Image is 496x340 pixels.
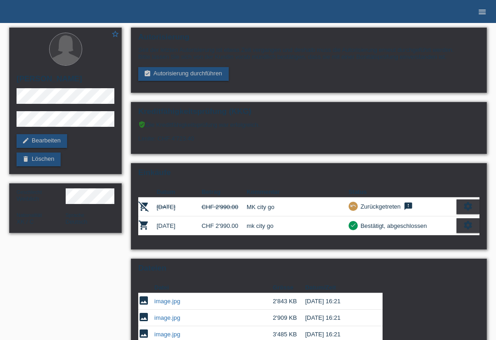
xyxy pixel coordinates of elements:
span: Nationalität [17,212,42,218]
th: Status [349,187,457,198]
i: check [350,222,356,228]
i: delete [22,155,29,163]
a: image.jpg [154,298,180,305]
h2: [PERSON_NAME] [17,74,114,88]
th: Kommentar [247,187,349,198]
i: POSP00027063 [138,220,149,231]
td: [DATE] 16:21 [305,293,370,310]
a: editBearbeiten [17,134,67,148]
span: Sprache [66,212,85,218]
th: Datei [154,282,273,293]
a: deleteLöschen [17,153,61,166]
a: image.jpg [154,331,180,338]
td: [DATE] [157,198,202,216]
td: 2'843 KB [273,293,305,310]
a: image.jpg [154,314,180,321]
span: Kosovo / C / 09.11.1997 [17,218,34,225]
td: CHF 2'990.00 [202,216,247,235]
th: Datum/Zeit [305,282,370,293]
div: Bestätigt, abgeschlossen [358,221,427,231]
td: MK city go [247,198,349,216]
i: star_border [111,30,119,38]
div: Die Kreditfähigkeitsprüfung war erfolgreich. Limite: CHF 4'723.40 [138,121,479,149]
i: undo [350,203,356,209]
td: [DATE] [157,216,202,235]
td: 2'909 KB [273,310,305,326]
i: settings [463,220,473,230]
h2: Dateien [138,264,479,278]
td: mk city go [247,216,349,235]
h2: Kreditfähigkeitsprüfung (KKG) [138,107,479,121]
div: Seit der letzten Autorisierung ist etwas Zeit vergangen und deshalb muss die Autorisierung erneut... [138,46,479,60]
td: [DATE] 16:21 [305,310,370,326]
i: assignment_turned_in [144,70,151,77]
span: Deutsch [66,218,88,225]
h2: Autorisierung [138,33,479,46]
i: image [138,312,149,323]
i: verified_user [138,121,146,128]
span: Geschlecht [17,189,42,195]
i: edit [22,137,29,144]
th: Datum [157,187,202,198]
th: Betrag [202,187,247,198]
i: menu [478,7,487,17]
i: image [138,295,149,306]
a: star_border [111,30,119,40]
td: CHF 2'990.00 [202,198,247,216]
h2: Einkäufe [138,168,479,182]
th: Grösse [273,282,305,293]
i: POSP00027062 [138,201,149,212]
div: Weiblich [17,188,66,202]
i: settings [463,201,473,211]
i: image [138,328,149,339]
i: feedback [403,202,414,211]
a: assignment_turned_inAutorisierung durchführen [138,67,229,81]
a: menu [473,9,491,14]
div: Zurückgetreten [358,202,400,211]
